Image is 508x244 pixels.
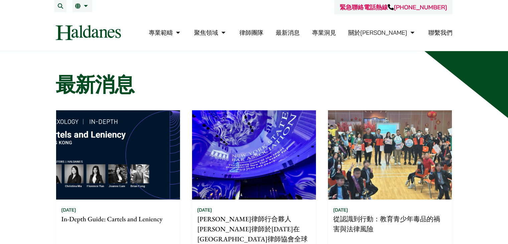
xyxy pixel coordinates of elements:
a: 聯繫我們 [429,29,453,36]
p: In-Depth Guide: Cartels and Leniency [61,214,175,224]
a: 律師團隊 [239,29,264,36]
a: 最新消息 [276,29,300,36]
a: 專業洞見 [312,29,336,36]
a: 聚焦領域 [194,29,227,36]
time: [DATE] [61,207,76,213]
a: 緊急聯絡電話熱線[PHONE_NUMBER] [340,3,447,11]
p: 從認識到行動：教育青少年毒品的禍害與法律風險 [333,214,447,234]
img: Logo of Haldanes [56,25,121,40]
a: 專業範疇 [149,29,182,36]
a: 繁 [75,3,90,9]
h1: 最新消息 [56,73,453,97]
time: [DATE] [333,207,348,213]
time: [DATE] [197,207,212,213]
a: 關於何敦 [348,29,416,36]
